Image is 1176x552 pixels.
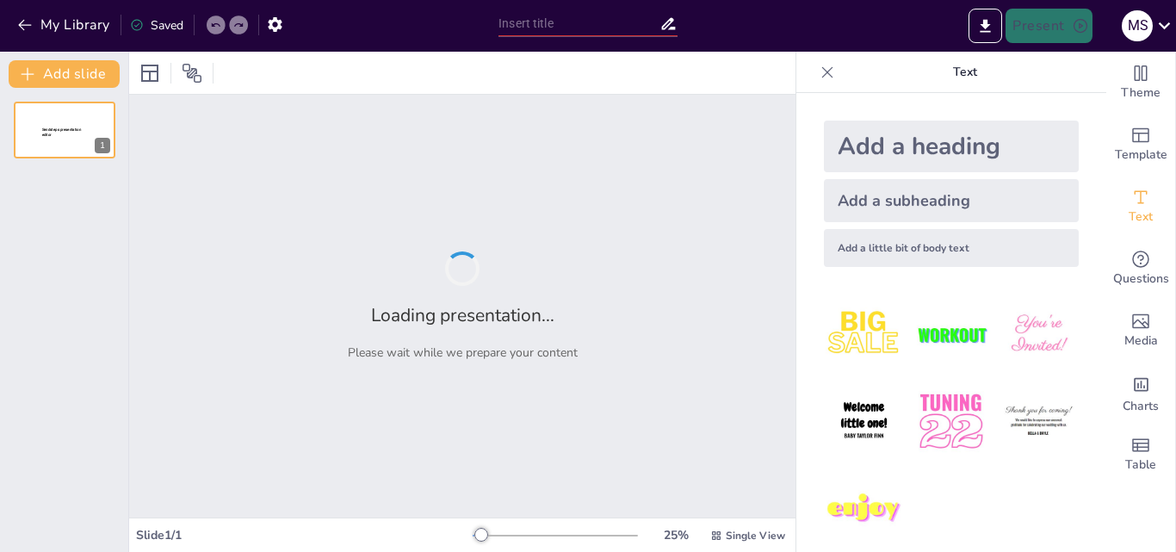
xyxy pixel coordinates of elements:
span: Theme [1121,84,1161,102]
button: Add slide [9,60,120,88]
div: Change the overall theme [1106,52,1175,114]
input: Insert title [498,11,659,36]
div: Add a little bit of body text [824,229,1079,267]
div: Add a heading [824,121,1079,172]
img: 6.jpeg [999,381,1079,462]
button: Export to PowerPoint [969,9,1002,43]
div: 25 % [655,527,696,543]
div: Slide 1 / 1 [136,527,473,543]
div: 1 [95,138,110,153]
div: 1 [14,102,115,158]
button: m s [1122,9,1153,43]
div: Get real-time input from your audience [1106,238,1175,300]
div: m s [1122,10,1153,41]
button: My Library [13,11,117,39]
div: Saved [130,17,183,34]
div: Add charts and graphs [1106,362,1175,424]
img: 3.jpeg [999,295,1079,375]
span: Sendsteps presentation editor [42,127,81,137]
span: Table [1125,456,1156,474]
p: Please wait while we prepare your content [348,344,578,361]
h2: Loading presentation... [371,303,554,327]
div: Layout [136,59,164,87]
div: Add ready made slides [1106,114,1175,176]
img: 4.jpeg [824,381,904,462]
img: 2.jpeg [911,295,991,375]
span: Template [1115,146,1167,164]
img: 5.jpeg [911,381,991,462]
span: Position [182,63,202,84]
span: Charts [1123,397,1159,416]
span: Media [1124,332,1158,350]
div: Add a subheading [824,179,1079,222]
span: Single View [726,529,785,543]
img: 7.jpeg [824,469,904,549]
p: Text [841,52,1089,93]
span: Text [1129,208,1153,226]
div: Add text boxes [1106,176,1175,238]
div: Add a table [1106,424,1175,486]
img: 1.jpeg [824,295,904,375]
span: Questions [1113,270,1169,288]
button: Present [1006,9,1092,43]
div: Add images, graphics, shapes or video [1106,300,1175,362]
